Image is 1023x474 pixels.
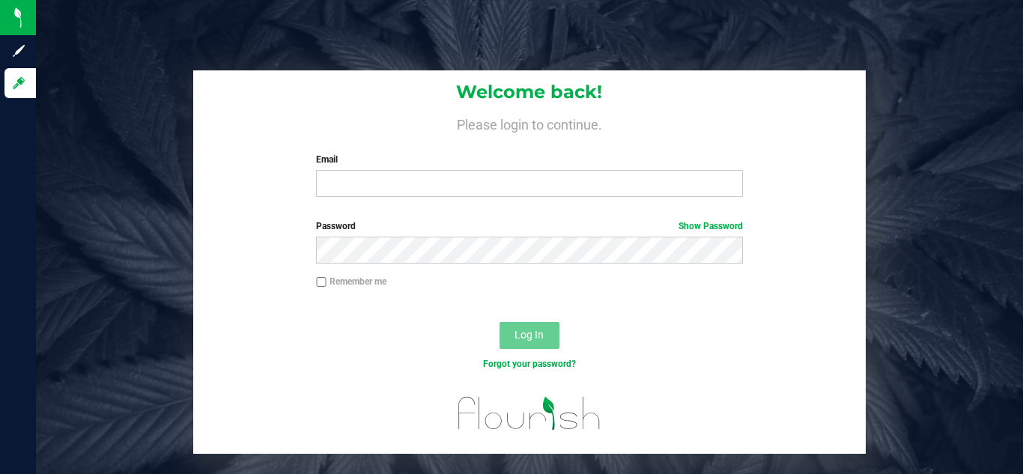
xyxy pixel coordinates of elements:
a: Show Password [679,221,743,231]
img: flourish_logo.svg [446,386,614,440]
a: Forgot your password? [483,359,576,369]
h4: Please login to continue. [193,114,866,132]
h1: Welcome back! [193,82,866,102]
label: Remember me [316,275,386,288]
label: Email [316,153,742,166]
inline-svg: Log in [11,76,26,91]
button: Log In [500,322,559,349]
inline-svg: Sign up [11,43,26,58]
span: Password [316,221,356,231]
span: Log In [514,329,544,341]
input: Remember me [316,277,327,288]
